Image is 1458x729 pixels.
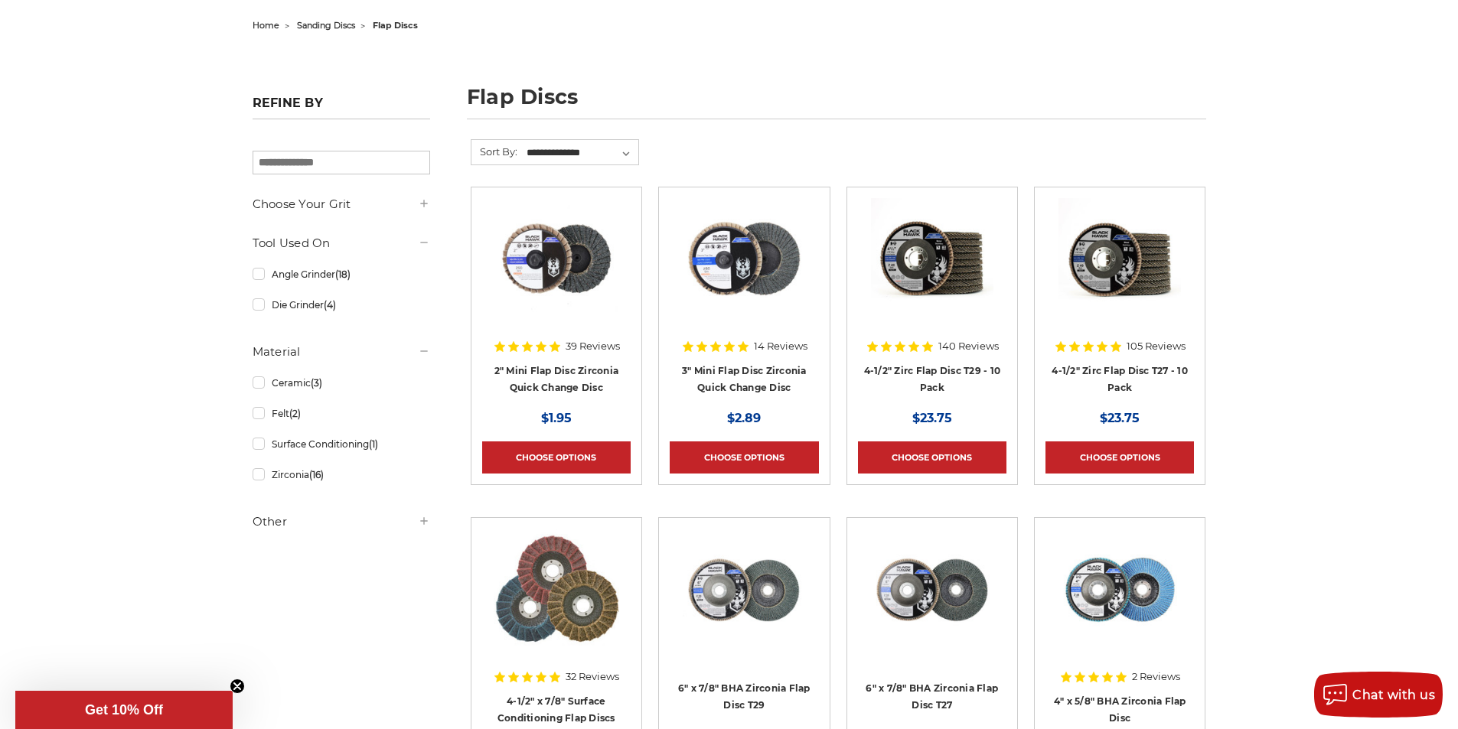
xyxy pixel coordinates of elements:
a: Choose Options [1045,441,1194,474]
div: Get 10% OffClose teaser [15,691,233,729]
img: Black Hawk 4-1/2" x 7/8" Flap Disc Type 27 - 10 Pack [1058,198,1181,321]
span: $1.95 [541,411,572,425]
a: Angle Grinder [253,261,430,288]
a: 4" x 5/8" BHA Zirconia Flap Disc [1054,695,1186,724]
span: (3) [311,377,322,389]
a: 6" x 7/8" BHA Zirconia Flap Disc T27 [866,682,998,711]
a: 3" Mini Flap Disc Zirconia Quick Change Disc [682,365,807,394]
img: Scotch brite flap discs [494,529,619,651]
a: Ceramic [253,369,430,396]
a: 4.5" Black Hawk Zirconia Flap Disc 10 Pack [858,198,1006,347]
img: BHA 3" Quick Change 60 Grit Flap Disc for Fine Grinding and Finishing [683,198,805,321]
span: 140 Reviews [938,341,999,351]
a: 4-1/2" Zirc Flap Disc T27 - 10 Pack [1052,365,1188,394]
span: (16) [309,469,324,480]
a: Choose Options [670,441,818,474]
button: Close teaser [230,679,245,694]
span: $2.89 [727,411,761,425]
button: Chat with us [1314,672,1443,718]
h5: Refine by [253,96,430,119]
span: (18) [335,268,351,280]
a: 4-1/2" x 7/8" Surface Conditioning Flap Discs [497,695,615,724]
h5: Material [253,343,430,361]
span: (2) [289,408,301,419]
a: Die Grinder [253,291,430,318]
span: 32 Reviews [566,672,619,682]
span: 105 Reviews [1127,341,1186,351]
h1: flap discs [467,86,1206,119]
a: Zirconia [253,461,430,488]
img: Black Hawk 6 inch T29 coarse flap discs, 36 grit for efficient material removal [683,529,805,651]
a: Coarse 36 grit BHA Zirconia flap disc, 6-inch, flat T27 for aggressive material removal [858,529,1006,677]
a: BHA 3" Quick Change 60 Grit Flap Disc for Fine Grinding and Finishing [670,198,818,347]
img: Black Hawk Abrasives 2-inch Zirconia Flap Disc with 60 Grit Zirconia for Smooth Finishing [495,198,618,321]
span: (4) [324,299,336,311]
a: Black Hawk 4-1/2" x 7/8" Flap Disc Type 27 - 10 Pack [1045,198,1194,347]
a: 2" Mini Flap Disc Zirconia Quick Change Disc [494,365,619,394]
span: 2 Reviews [1132,672,1180,682]
span: (1) [369,438,378,450]
label: Sort By: [471,140,517,163]
span: $23.75 [912,411,952,425]
span: Get 10% Off [85,702,163,718]
select: Sort By: [524,142,638,164]
span: $23.75 [1100,411,1140,425]
a: sanding discs [297,20,355,31]
span: flap discs [373,20,418,31]
a: Surface Conditioning [253,431,430,457]
img: 4.5" Black Hawk Zirconia Flap Disc 10 Pack [871,198,993,321]
a: Felt [253,400,430,427]
span: 14 Reviews [754,341,807,351]
span: Chat with us [1352,688,1435,702]
a: Choose Options [858,441,1006,474]
img: 4-inch BHA Zirconia flap disc with 40 grit designed for aggressive metal sanding and grinding [1058,529,1181,651]
a: 4-1/2" Zirc Flap Disc T29 - 10 Pack [864,365,1001,394]
a: home [253,20,279,31]
span: 39 Reviews [566,341,620,351]
h5: Tool Used On [253,234,430,252]
a: 6" x 7/8" BHA Zirconia Flap Disc T29 [678,682,811,711]
img: Coarse 36 grit BHA Zirconia flap disc, 6-inch, flat T27 for aggressive material removal [871,529,993,651]
a: Scotch brite flap discs [482,529,631,677]
a: Choose Options [482,441,631,474]
a: 4-inch BHA Zirconia flap disc with 40 grit designed for aggressive metal sanding and grinding [1045,529,1194,677]
h5: Other [253,513,430,531]
h5: Choose Your Grit [253,195,430,213]
a: Black Hawk 6 inch T29 coarse flap discs, 36 grit for efficient material removal [670,529,818,677]
a: Black Hawk Abrasives 2-inch Zirconia Flap Disc with 60 Grit Zirconia for Smooth Finishing [482,198,631,347]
